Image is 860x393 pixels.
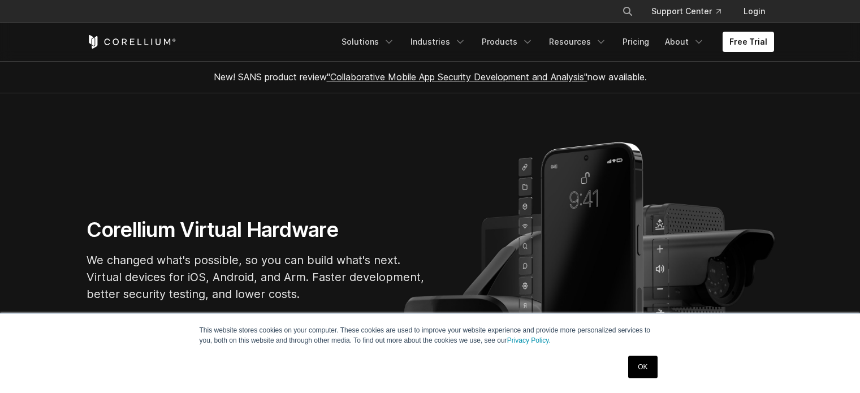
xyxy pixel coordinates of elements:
[723,32,774,52] a: Free Trial
[214,71,647,83] span: New! SANS product review now available.
[475,32,540,52] a: Products
[642,1,730,21] a: Support Center
[404,32,473,52] a: Industries
[628,356,657,378] a: OK
[87,35,176,49] a: Corellium Home
[200,325,661,346] p: This website stores cookies on your computer. These cookies are used to improve your website expe...
[327,71,587,83] a: "Collaborative Mobile App Security Development and Analysis"
[87,217,426,243] h1: Corellium Virtual Hardware
[335,32,401,52] a: Solutions
[335,32,774,52] div: Navigation Menu
[616,32,656,52] a: Pricing
[87,252,426,303] p: We changed what's possible, so you can build what's next. Virtual devices for iOS, Android, and A...
[507,336,551,344] a: Privacy Policy.
[608,1,774,21] div: Navigation Menu
[734,1,774,21] a: Login
[617,1,638,21] button: Search
[658,32,711,52] a: About
[542,32,613,52] a: Resources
